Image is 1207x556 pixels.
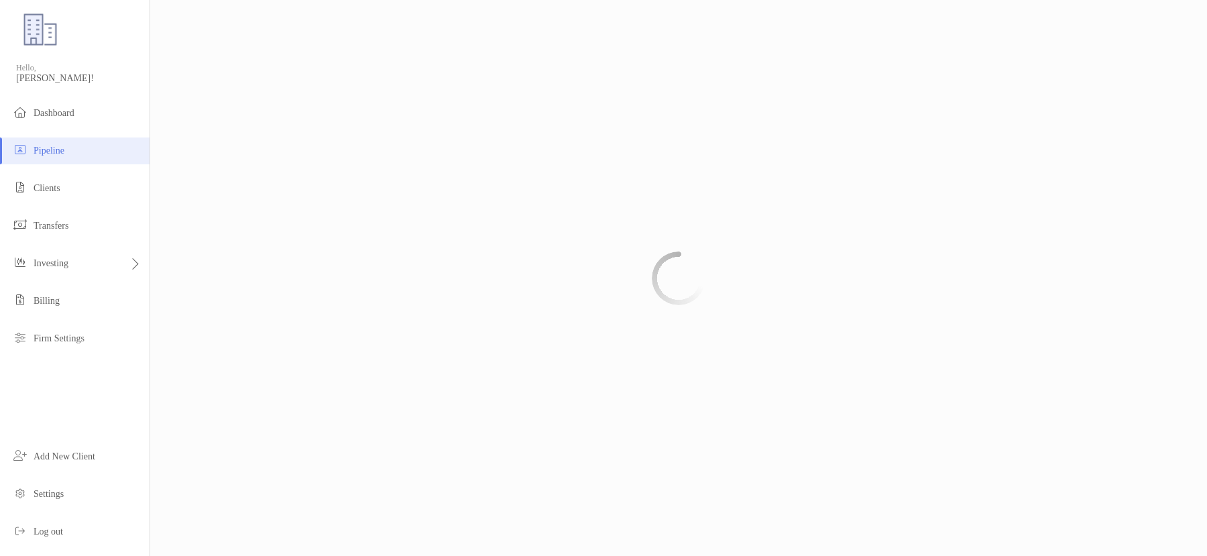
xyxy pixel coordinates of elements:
img: add_new_client icon [12,447,28,463]
span: Log out [34,526,63,537]
span: [PERSON_NAME]! [16,73,141,84]
span: Pipeline [34,146,64,156]
img: billing icon [12,292,28,308]
img: dashboard icon [12,104,28,120]
img: logout icon [12,522,28,539]
span: Transfers [34,221,68,231]
img: firm-settings icon [12,329,28,345]
span: Firm Settings [34,333,84,343]
span: Investing [34,258,68,268]
img: investing icon [12,254,28,270]
img: Zoe Logo [16,5,64,54]
img: settings icon [12,485,28,501]
img: pipeline icon [12,142,28,158]
span: Add New Client [34,451,95,461]
span: Dashboard [34,108,74,118]
span: Clients [34,183,60,193]
span: Settings [34,489,64,499]
span: Billing [34,296,60,306]
img: transfers icon [12,217,28,233]
img: clients icon [12,179,28,195]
